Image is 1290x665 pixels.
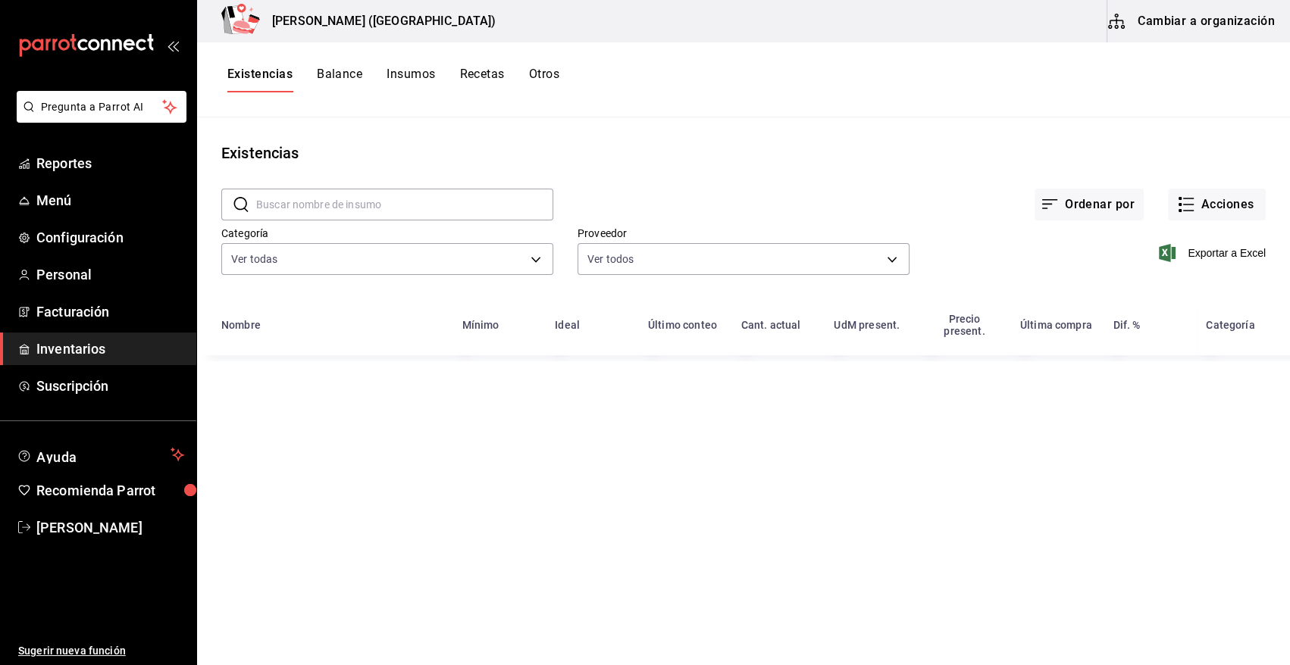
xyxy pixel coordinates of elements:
[36,301,184,322] span: Facturación
[36,227,184,248] span: Configuración
[927,313,1002,337] div: Precio present.
[1206,319,1254,331] div: Categoría
[462,319,499,331] div: Mínimo
[221,319,261,331] div: Nombre
[260,12,496,30] h3: [PERSON_NAME] ([GEOGRAPHIC_DATA])
[36,190,184,211] span: Menú
[555,319,580,331] div: Ideal
[221,228,553,239] label: Categoría
[529,67,559,92] button: Otros
[578,228,910,239] label: Proveedor
[1113,319,1141,331] div: Dif. %
[36,339,184,359] span: Inventarios
[17,91,186,123] button: Pregunta a Parrot AI
[36,376,184,396] span: Suscripción
[41,99,163,115] span: Pregunta a Parrot AI
[36,517,184,538] span: [PERSON_NAME]
[36,480,184,501] span: Recomienda Parrot
[1035,189,1144,220] button: Ordenar por
[227,67,293,92] button: Existencias
[1168,189,1266,220] button: Acciones
[227,67,559,92] div: navigation tabs
[36,264,184,285] span: Personal
[221,142,299,164] div: Existencias
[1162,244,1266,262] button: Exportar a Excel
[11,110,186,126] a: Pregunta a Parrot AI
[231,251,277,267] span: Ver todas
[167,39,179,52] button: open_drawer_menu
[741,319,801,331] div: Cant. actual
[834,319,900,331] div: UdM present.
[36,445,164,464] span: Ayuda
[387,67,435,92] button: Insumos
[256,189,553,220] input: Buscar nombre de insumo
[648,319,717,331] div: Último conteo
[459,67,504,92] button: Recetas
[36,153,184,173] span: Reportes
[18,643,184,659] span: Sugerir nueva función
[587,251,634,267] span: Ver todos
[1020,319,1092,331] div: Última compra
[317,67,362,92] button: Balance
